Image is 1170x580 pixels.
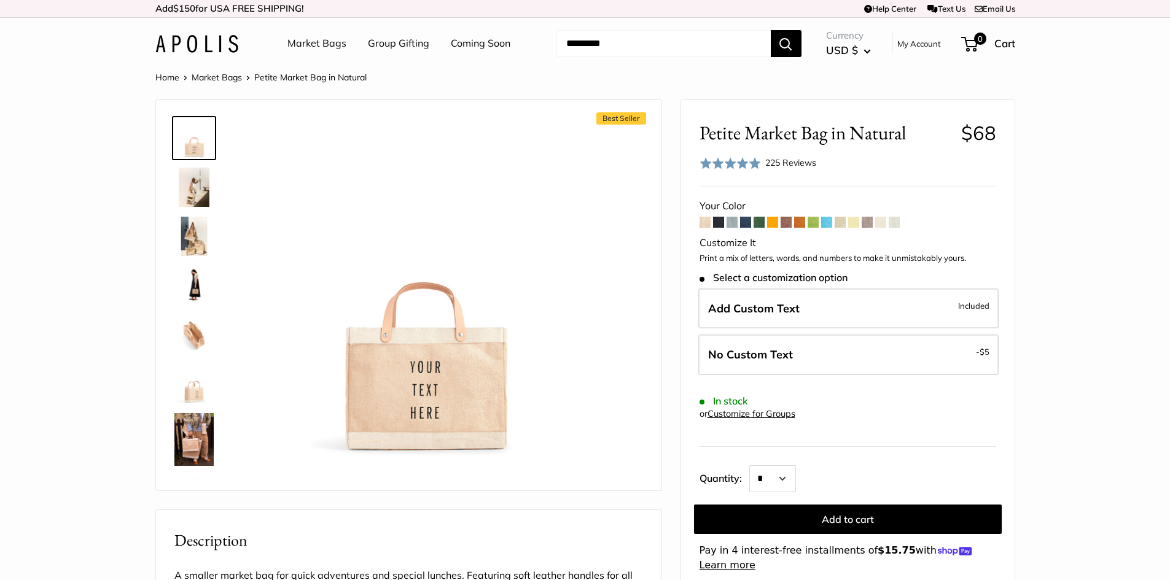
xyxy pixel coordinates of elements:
[700,272,848,284] span: Select a customization option
[700,462,749,492] label: Quantity:
[975,4,1015,14] a: Email Us
[596,112,646,125] span: Best Seller
[708,347,793,362] span: No Custom Text
[961,121,996,145] span: $68
[700,122,952,144] span: Petite Market Bag in Natural
[172,165,216,209] a: description_Effortless style that elevates every moment
[174,476,214,515] img: Petite Market Bag in Natural
[172,312,216,357] a: description_Spacious inner area with room for everything.
[172,263,216,307] a: Petite Market Bag in Natural
[700,197,996,215] div: Your Color
[173,2,195,14] span: $150
[698,334,999,375] label: Leave Blank
[368,34,429,53] a: Group Gifting
[958,298,989,313] span: Included
[973,33,986,45] span: 0
[765,157,816,168] span: 225 Reviews
[155,72,179,83] a: Home
[172,214,216,258] a: description_The Original Market bag in its 4 native styles
[698,288,999,329] label: Add Custom Text
[700,395,748,407] span: In stock
[927,4,965,14] a: Text Us
[287,34,346,53] a: Market Bags
[155,35,238,53] img: Apolis
[980,347,989,357] span: $5
[826,41,871,60] button: USD $
[700,252,996,265] p: Print a mix of letters, words, and numbers to make it unmistakably yours.
[172,473,216,517] a: Petite Market Bag in Natural
[826,44,858,56] span: USD $
[174,528,643,552] h2: Description
[172,362,216,406] a: Petite Market Bag in Natural
[254,118,593,457] img: Petite Market Bag in Natural
[174,315,214,354] img: description_Spacious inner area with room for everything.
[994,37,1015,50] span: Cart
[976,344,989,359] span: -
[700,406,795,422] div: or
[174,266,214,305] img: Petite Market Bag in Natural
[694,505,1002,534] button: Add to cart
[700,234,996,252] div: Customize It
[174,168,214,207] img: description_Effortless style that elevates every moment
[708,301,800,315] span: Add Custom Text
[897,36,941,51] a: My Account
[172,116,216,160] a: Petite Market Bag in Natural
[556,30,771,57] input: Search...
[771,30,801,57] button: Search
[155,69,367,85] nav: Breadcrumb
[174,364,214,403] img: Petite Market Bag in Natural
[864,4,916,14] a: Help Center
[172,411,216,468] a: Petite Market Bag in Natural
[962,34,1015,53] a: 0 Cart
[174,413,214,466] img: Petite Market Bag in Natural
[192,72,242,83] a: Market Bags
[451,34,510,53] a: Coming Soon
[174,217,214,256] img: description_The Original Market bag in its 4 native styles
[708,408,795,419] a: Customize for Groups
[254,72,367,83] span: Petite Market Bag in Natural
[174,118,214,158] img: Petite Market Bag in Natural
[826,27,871,44] span: Currency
